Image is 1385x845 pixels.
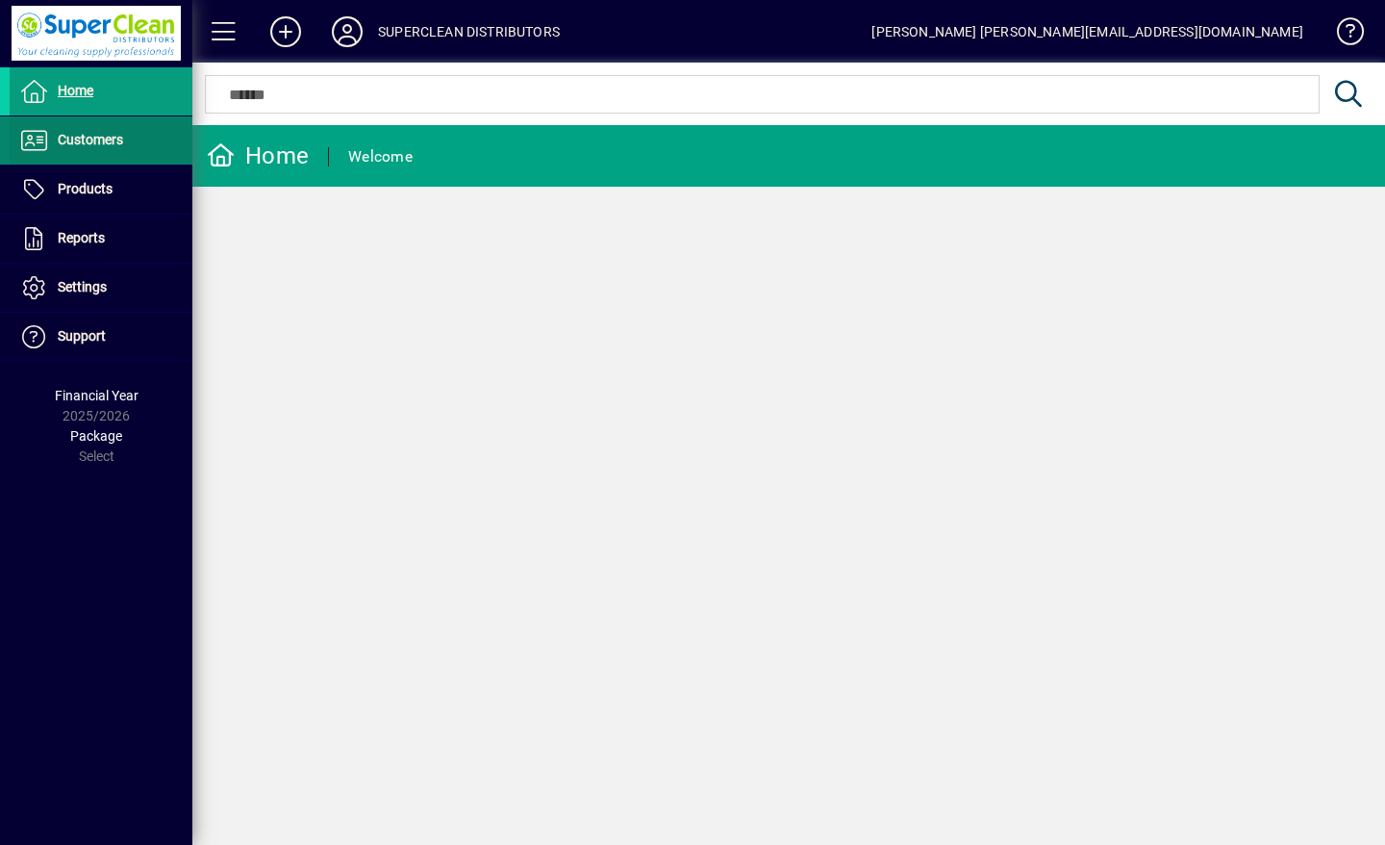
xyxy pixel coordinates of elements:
[378,16,560,47] div: SUPERCLEAN DISTRIBUTORS
[70,428,122,444] span: Package
[10,116,192,165] a: Customers
[58,181,113,196] span: Products
[255,14,316,49] button: Add
[58,328,106,344] span: Support
[1322,4,1361,66] a: Knowledge Base
[871,16,1303,47] div: [PERSON_NAME] [PERSON_NAME][EMAIL_ADDRESS][DOMAIN_NAME]
[10,313,192,361] a: Support
[58,132,123,147] span: Customers
[10,264,192,312] a: Settings
[348,141,413,172] div: Welcome
[316,14,378,49] button: Profile
[10,166,192,214] a: Products
[58,83,93,98] span: Home
[55,388,138,403] span: Financial Year
[58,230,105,245] span: Reports
[10,215,192,263] a: Reports
[58,279,107,294] span: Settings
[207,141,309,171] div: Home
